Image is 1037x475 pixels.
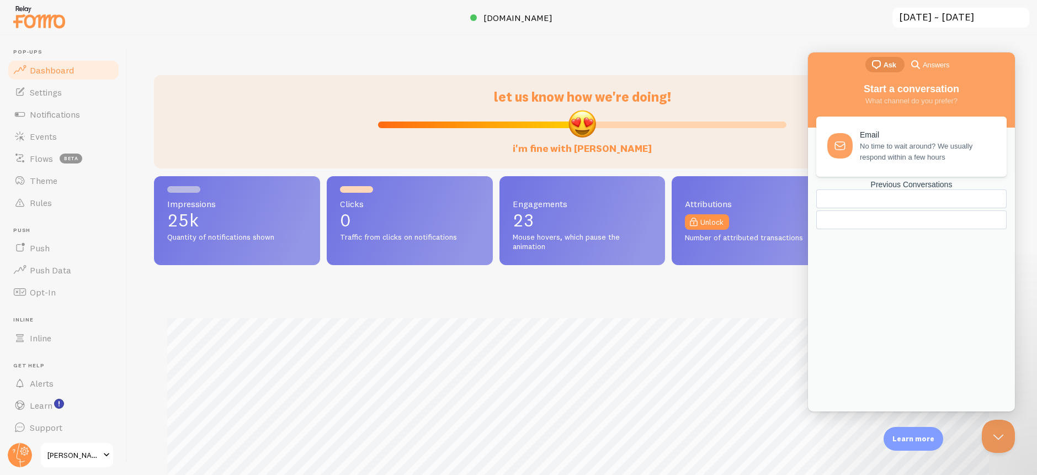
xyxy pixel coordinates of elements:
iframe: Help Scout Beacon - Live Chat, Contact Form, and Knowledge Base [808,52,1015,411]
p: 23 [513,212,652,229]
span: Rules [30,197,52,208]
span: let us know how we're doing! [494,88,671,105]
span: Theme [30,175,57,186]
a: [PERSON_NAME] [40,442,114,468]
span: Dashboard [30,65,74,76]
span: Push [13,227,120,234]
span: Impressions [167,199,307,208]
span: Learn [30,400,52,411]
svg: <p>Watch New Feature Tutorials!</p> [54,399,64,409]
span: Mouse hovers, which pause the animation [513,233,652,252]
span: Engagements [513,199,652,208]
span: Quantity of notifications shown [167,233,307,242]
span: Inline [30,332,51,344]
a: Alerts [7,372,120,394]
span: Alerts [30,378,54,389]
a: Events [7,125,120,147]
span: Inline [13,316,120,324]
span: Number of attributed transactions [685,233,825,243]
a: Rules [7,192,120,214]
a: Inline [7,327,120,349]
a: Unlock [685,214,729,230]
p: Learn more [892,434,934,444]
a: Dashboard [7,59,120,81]
span: Events [30,131,57,142]
a: Settings [7,81,120,103]
span: Attributions [685,199,825,208]
a: Push Data [7,259,120,281]
div: Learn more [884,427,943,451]
label: i'm fine with [PERSON_NAME] [513,131,652,155]
span: Opt-In [30,287,56,298]
a: Push [7,237,120,259]
span: Notifications [30,109,80,120]
a: Notifications [7,103,120,125]
span: Traffic from clicks on notifications [340,233,480,242]
p: 0 [340,212,480,229]
a: Flows beta [7,147,120,170]
span: Clicks [340,199,480,208]
p: 25k [167,212,307,229]
span: Push [30,242,50,254]
a: Opt-In [7,281,120,303]
span: Support [30,422,62,433]
span: beta [60,154,82,163]
span: Pop-ups [13,49,120,56]
a: Theme [7,170,120,192]
span: Get Help [13,362,120,370]
iframe: Help Scout Beacon - Close [982,420,1015,453]
span: Push Data [30,265,71,276]
a: Learn [7,394,120,416]
a: Support [7,416,120,439]
img: fomo-relay-logo-orange.svg [12,3,67,31]
span: Flows [30,153,53,164]
img: emoji.png [567,109,597,139]
span: [PERSON_NAME] [47,448,100,462]
span: Settings [30,87,62,98]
